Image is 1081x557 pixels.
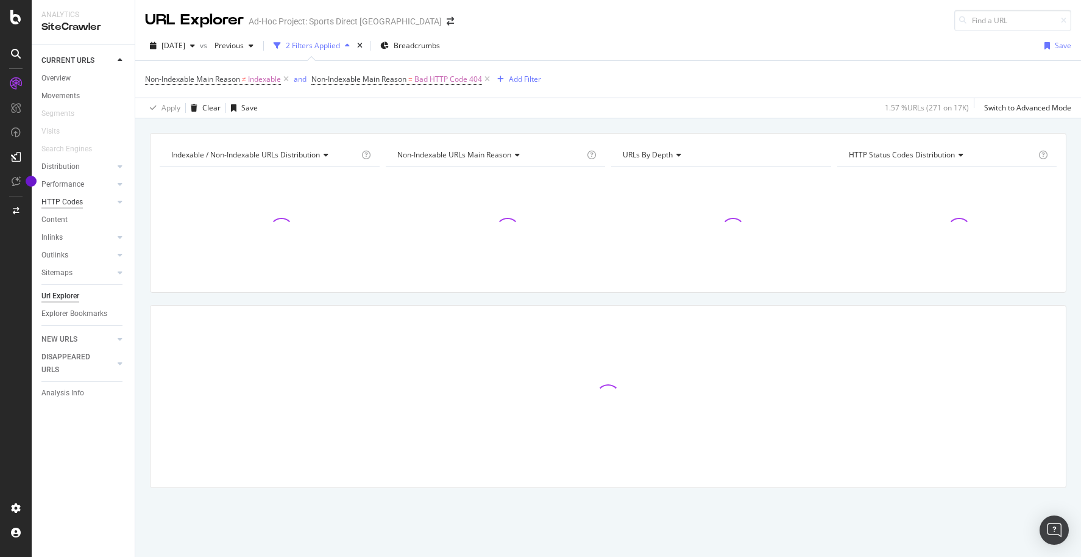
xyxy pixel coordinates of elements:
[41,290,126,303] a: Url Explorer
[169,145,359,165] h4: Indexable / Non-Indexable URLs Distribution
[41,351,103,376] div: DISAPPEARED URLS
[394,40,440,51] span: Breadcrumbs
[885,102,969,113] div: 1.57 % URLs ( 271 on 17K )
[41,90,126,102] a: Movements
[408,74,413,84] span: =
[161,102,180,113] div: Apply
[41,10,125,20] div: Analytics
[41,160,114,173] a: Distribution
[41,307,126,320] a: Explorer Bookmarks
[41,196,83,209] div: HTTP Codes
[41,196,114,209] a: HTTP Codes
[202,102,221,113] div: Clear
[41,143,104,156] a: Search Engines
[41,267,114,279] a: Sitemaps
[26,176,37,187] div: Tooltip anchor
[145,10,244,31] div: URL Explorer
[41,178,84,191] div: Performance
[41,387,126,400] a: Analysis Info
[984,102,1071,113] div: Switch to Advanced Mode
[41,333,114,346] a: NEW URLS
[294,74,307,84] div: and
[41,333,77,346] div: NEW URLS
[620,145,820,165] h4: URLs by Depth
[447,17,454,26] div: arrow-right-arrow-left
[210,40,244,51] span: Previous
[248,71,281,88] span: Indexable
[171,149,320,160] span: Indexable / Non-Indexable URLs distribution
[41,214,68,226] div: Content
[41,107,74,120] div: Segments
[210,36,258,56] button: Previous
[41,267,73,279] div: Sitemaps
[41,125,72,138] a: Visits
[41,72,126,85] a: Overview
[41,351,114,376] a: DISAPPEARED URLS
[41,20,125,34] div: SiteCrawler
[311,74,406,84] span: Non-Indexable Main Reason
[846,145,1037,165] h4: HTTP Status Codes Distribution
[41,214,126,226] a: Content
[979,98,1071,118] button: Switch to Advanced Mode
[286,40,340,51] div: 2 Filters Applied
[41,387,84,400] div: Analysis Info
[41,143,92,156] div: Search Engines
[145,98,180,118] button: Apply
[41,54,94,67] div: CURRENT URLS
[145,36,200,56] button: [DATE]
[186,98,221,118] button: Clear
[41,72,71,85] div: Overview
[41,160,80,173] div: Distribution
[849,149,955,160] span: HTTP Status Codes Distribution
[200,40,210,51] span: vs
[241,102,258,113] div: Save
[41,107,87,120] a: Segments
[395,145,585,165] h4: Non-Indexable URLs Main Reason
[269,36,355,56] button: 2 Filters Applied
[41,249,68,262] div: Outlinks
[41,90,80,102] div: Movements
[226,98,258,118] button: Save
[145,74,240,84] span: Non-Indexable Main Reason
[294,73,307,85] button: and
[623,149,673,160] span: URLs by Depth
[954,10,1071,31] input: Find a URL
[41,125,60,138] div: Visits
[1040,516,1069,545] div: Open Intercom Messenger
[41,290,79,303] div: Url Explorer
[41,54,114,67] a: CURRENT URLS
[249,15,442,27] div: Ad-Hoc Project: Sports Direct [GEOGRAPHIC_DATA]
[41,307,107,320] div: Explorer Bookmarks
[492,72,541,87] button: Add Filter
[242,74,246,84] span: ≠
[41,231,114,244] a: Inlinks
[397,149,511,160] span: Non-Indexable URLs Main Reason
[1040,36,1071,56] button: Save
[41,249,114,262] a: Outlinks
[1055,40,1071,51] div: Save
[41,231,63,244] div: Inlinks
[355,40,365,52] div: times
[375,36,445,56] button: Breadcrumbs
[414,71,482,88] span: Bad HTTP Code 404
[509,74,541,84] div: Add Filter
[161,40,185,51] span: 2025 Aug. 11th
[41,178,114,191] a: Performance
